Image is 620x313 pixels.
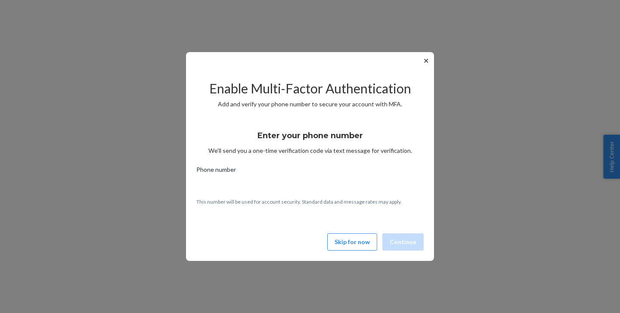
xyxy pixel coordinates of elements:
button: Continue [382,233,424,251]
div: We’ll send you a one-time verification code via text message for verification. [196,123,424,155]
span: Phone number [196,165,236,177]
button: ✕ [422,56,431,66]
h3: Enter your phone number [257,130,363,141]
p: Add and verify your phone number to secure your account with MFA. [196,100,424,108]
p: This number will be used for account security. Standard data and message rates may apply. [196,198,424,205]
button: Skip for now [327,233,377,251]
h2: Enable Multi-Factor Authentication [196,81,424,96]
